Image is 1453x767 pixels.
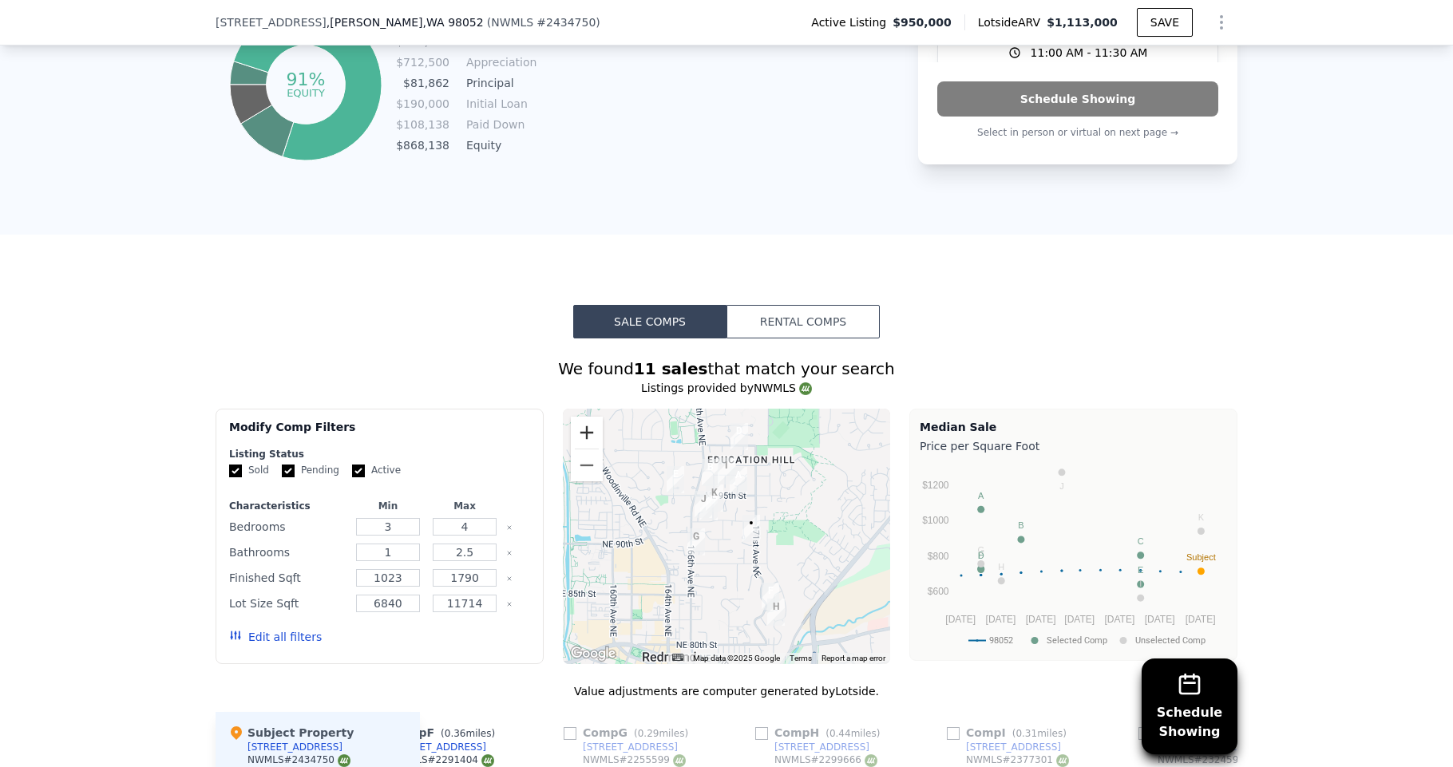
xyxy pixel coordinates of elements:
text: [DATE] [1064,614,1095,625]
a: Terms (opens in new tab) [790,654,812,662]
span: $950,000 [893,14,952,30]
span: 0.31 [1016,728,1037,739]
div: Subject Property [228,725,354,741]
div: Comp F [372,725,501,741]
div: Bedrooms [229,516,346,538]
button: Clear [506,524,513,531]
span: [STREET_ADDRESS] [216,14,327,30]
div: We found that match your search [216,358,1237,380]
button: ScheduleShowing [1142,658,1237,754]
td: Appreciation [463,53,535,71]
text: Subject [1186,552,1216,562]
div: NWMLS # 2291404 [391,753,494,767]
span: # 2434750 [536,16,596,29]
div: Lot Size Sqft [229,592,346,615]
div: Modify Comp Filters [229,419,530,448]
div: NWMLS # 2434750 [247,753,350,767]
span: ( miles) [1006,728,1073,739]
text: E [1138,565,1143,575]
text: $600 [928,586,949,597]
div: Comp H [755,725,886,741]
a: [STREET_ADDRESS] [1138,741,1253,753]
td: $868,138 [395,136,450,154]
button: Zoom out [571,449,603,481]
button: Clear [506,550,513,556]
a: Report a map error [822,654,885,662]
img: Google [567,643,620,664]
text: G [977,545,984,555]
text: $800 [928,551,949,562]
input: Sold [229,465,242,477]
td: $190,000 [395,95,450,113]
div: [STREET_ADDRESS] [391,741,486,753]
a: [STREET_ADDRESS] [947,741,1061,753]
td: $712,500 [395,53,450,71]
label: Sold [229,464,269,477]
div: Bathrooms [229,541,346,563]
div: 9216 166th Pl NE [695,491,712,518]
div: [STREET_ADDRESS] [774,741,869,753]
span: Active Listing [811,14,893,30]
div: Characteristics [229,500,346,512]
button: SAVE [1137,8,1193,37]
text: [DATE] [1105,614,1135,625]
div: Max [430,500,500,512]
img: NWMLS Logo [799,382,812,395]
text: A [978,491,984,500]
span: ( miles) [628,728,695,739]
text: $1000 [922,515,949,526]
img: NWMLS Logo [865,754,877,767]
div: [STREET_ADDRESS] [247,741,342,753]
div: Listing Status [229,448,530,461]
div: Finished Sqft [229,567,346,589]
span: $1,113,000 [1047,16,1118,29]
div: Median Sale [920,419,1227,435]
span: NWMLS [491,16,533,29]
div: NWMLS # 2324598 [1158,753,1261,767]
button: Edit all filters [229,629,322,645]
input: Pending [282,465,295,477]
text: 98052 [989,635,1013,646]
a: Open this area in Google Maps (opens a new window) [567,643,620,664]
a: [STREET_ADDRESS] [564,741,678,753]
input: Active [352,465,365,477]
span: Lotside ARV [978,14,1047,30]
button: Keyboard shortcuts [672,654,683,661]
span: 0.44 [829,728,851,739]
td: Principal [463,74,535,92]
a: [STREET_ADDRESS] [372,741,486,753]
text: I [1139,579,1142,588]
td: Initial Loan [463,95,535,113]
div: 9015 171st Ave NE [742,515,760,542]
td: $108,138 [395,116,450,133]
strong: 11 sales [634,359,708,378]
div: [STREET_ADDRESS] [583,741,678,753]
a: [STREET_ADDRESS] [755,741,869,753]
div: 16407 NE 96th Pl [667,466,684,493]
text: $1200 [922,480,949,491]
div: 9529 167th Ave NE [702,459,719,486]
td: $81,862 [395,74,450,92]
button: 11:00 AM - 11:30 AM [937,38,1218,68]
div: ( ) [487,14,600,30]
img: NWMLS Logo [673,754,686,767]
text: K [1198,512,1205,522]
div: 9600 168th Ave NE [718,457,735,484]
span: ( miles) [819,728,886,739]
p: Select in person or virtual on next page → [937,123,1218,142]
div: 9310 167th Ave NE [706,484,723,512]
div: 8120 172nd Ave NE [767,599,785,626]
img: NWMLS Logo [338,754,350,767]
svg: A chart. [920,457,1227,657]
div: Price per Square Foot [920,435,1227,457]
div: 17110 NE 84th St [762,583,779,610]
label: Active [352,464,401,477]
text: D [978,551,984,560]
tspan: equity [287,86,325,98]
text: [DATE] [1145,614,1175,625]
div: Listings provided by NWMLS [216,380,1237,396]
button: Sale Comps [573,305,726,338]
button: Zoom in [571,417,603,449]
div: 16975 NE 100th St [730,423,748,450]
text: H [998,562,1004,571]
